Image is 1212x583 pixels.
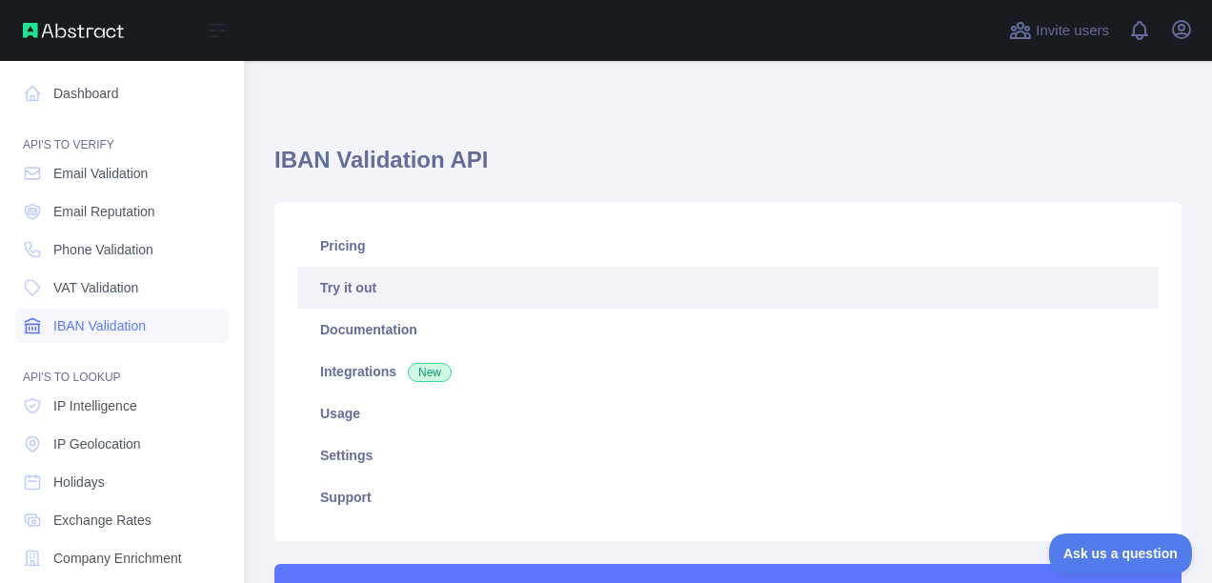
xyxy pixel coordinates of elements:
img: Abstract API [23,23,124,38]
button: Invite users [1005,15,1113,46]
a: Phone Validation [15,232,229,267]
a: Email Reputation [15,194,229,229]
span: Company Enrichment [53,549,182,568]
a: IP Intelligence [15,389,229,423]
a: Usage [297,392,1159,434]
span: VAT Validation [53,278,138,297]
a: Exchange Rates [15,503,229,537]
a: Dashboard [15,76,229,111]
a: Documentation [297,309,1159,351]
iframe: Toggle Customer Support [1049,533,1193,573]
div: API'S TO LOOKUP [15,347,229,385]
h1: IBAN Validation API [274,145,1182,191]
span: IP Intelligence [53,396,137,415]
span: IP Geolocation [53,434,141,453]
a: VAT Validation [15,271,229,305]
span: New [408,363,452,382]
a: Settings [297,434,1159,476]
a: Holidays [15,465,229,499]
a: Company Enrichment [15,541,229,575]
span: IBAN Validation [53,316,146,335]
span: Email Reputation [53,202,155,221]
span: Holidays [53,472,105,492]
a: Email Validation [15,156,229,191]
a: IBAN Validation [15,309,229,343]
a: Integrations New [297,351,1159,392]
span: Exchange Rates [53,511,151,530]
span: Email Validation [53,164,148,183]
a: Pricing [297,225,1159,267]
span: Phone Validation [53,240,153,259]
a: IP Geolocation [15,427,229,461]
a: Try it out [297,267,1159,309]
span: Invite users [1036,20,1109,42]
a: Support [297,476,1159,518]
div: API'S TO VERIFY [15,114,229,152]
